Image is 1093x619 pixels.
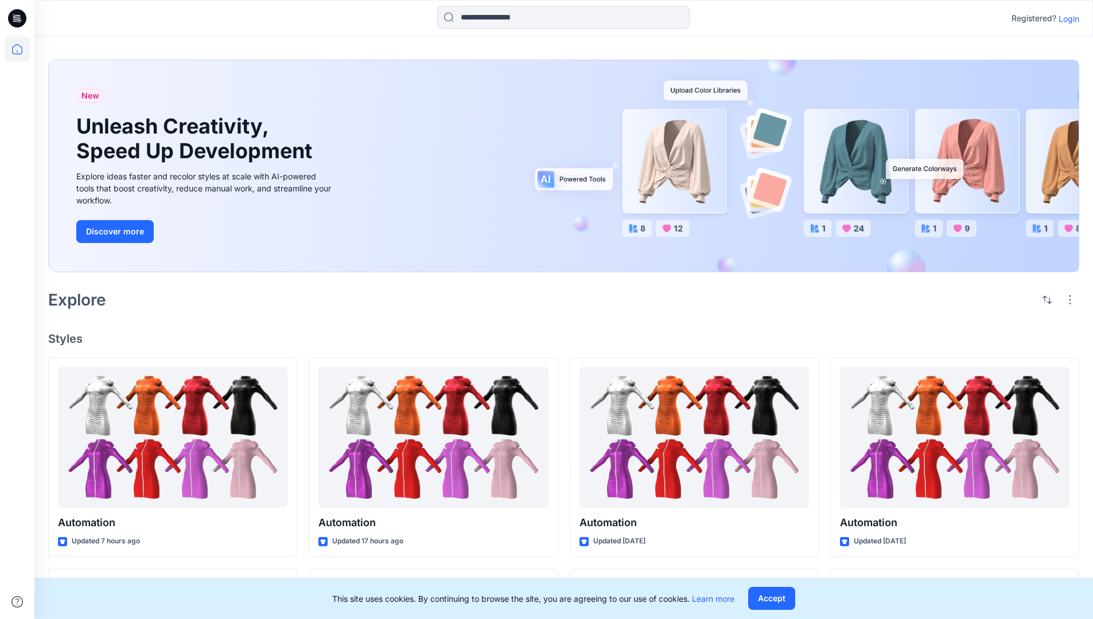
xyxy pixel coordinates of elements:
[854,535,906,547] p: Updated [DATE]
[318,515,548,531] p: Automation
[579,515,809,531] p: Automation
[748,587,795,610] button: Accept
[58,515,287,531] p: Automation
[1059,13,1079,25] p: Login
[72,535,140,547] p: Updated 7 hours ago
[76,170,334,206] div: Explore ideas faster and recolor styles at scale with AI-powered tools that boost creativity, red...
[692,594,734,604] a: Learn more
[840,367,1069,508] a: Automation
[332,593,734,605] p: This site uses cookies. By continuing to browse the site, you are agreeing to our use of cookies.
[76,114,317,163] h1: Unleash Creativity, Speed Up Development
[48,332,1079,346] h4: Styles
[76,220,334,243] a: Discover more
[840,515,1069,531] p: Automation
[76,220,154,243] button: Discover more
[58,367,287,508] a: Automation
[593,535,645,547] p: Updated [DATE]
[318,367,548,508] a: Automation
[81,89,99,103] span: New
[579,367,809,508] a: Automation
[1012,11,1056,25] p: Registered?
[48,291,106,309] h2: Explore
[332,535,403,547] p: Updated 17 hours ago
